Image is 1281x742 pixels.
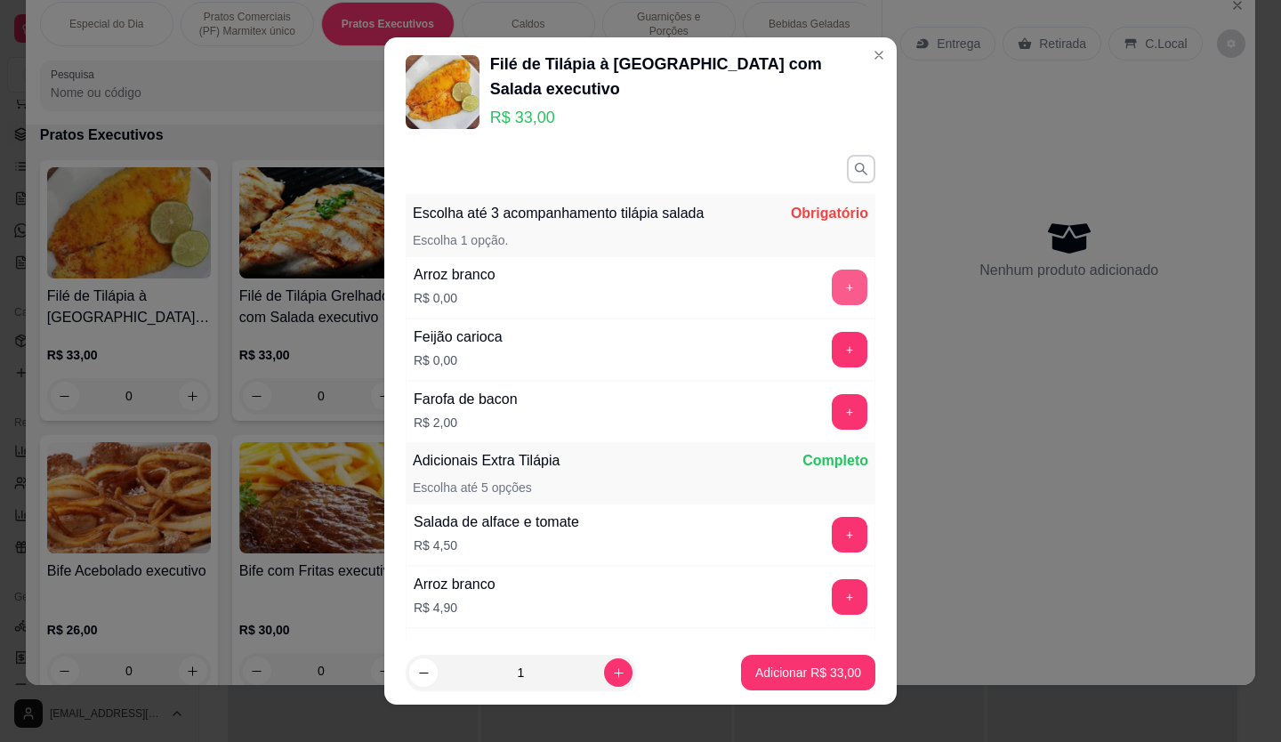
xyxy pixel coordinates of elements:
div: Filé de Tilápia à [GEOGRAPHIC_DATA] com Salada executivo [490,52,875,101]
div: Arroz branco [414,574,495,595]
div: Salada de alface e tomate [414,512,579,533]
p: Escolha até 5 opções [413,479,532,496]
div: Feijao carioca [414,636,503,657]
p: R$ 4,50 [414,536,579,554]
p: Escolha 1 opção. [413,231,508,249]
p: R$ 0,00 [414,351,503,369]
div: Arroz branco [414,264,495,286]
button: Close [865,41,893,69]
button: add [832,579,867,615]
p: Obrigatório [791,203,868,224]
p: Adicionar R$ 33,00 [755,664,861,682]
button: increase-product-quantity [604,658,632,687]
button: decrease-product-quantity [409,658,438,687]
img: product-image [406,55,479,129]
button: add [832,332,867,367]
p: Adicionais Extra Tilápia [413,450,560,472]
p: R$ 2,00 [414,414,518,431]
button: add [832,394,867,430]
p: Completo [802,450,868,472]
p: R$ 4,90 [414,599,495,617]
button: add [832,517,867,552]
div: Feijão carioca [414,327,503,348]
button: Adicionar R$ 33,00 [741,655,875,690]
p: R$ 0,00 [414,289,495,307]
p: Escolha até 3 acompanhamento tilápia salada [413,203,704,224]
p: R$ 33,00 [490,105,875,130]
div: Farofa de bacon [414,389,518,410]
button: add [832,270,867,305]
